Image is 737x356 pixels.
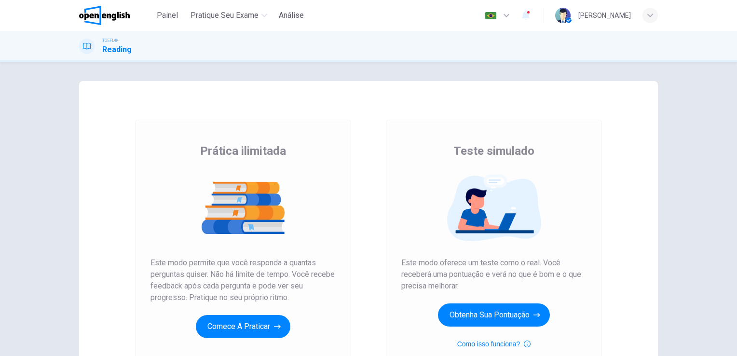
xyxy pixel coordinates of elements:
[485,12,497,19] img: pt
[150,257,336,303] span: Este modo permite que você responda a quantas perguntas quiser. Não há limite de tempo. Você rece...
[457,338,531,350] button: Como isso funciona?
[401,257,587,292] span: Este modo oferece um teste como o real. Você receberá uma pontuação e verá no que é bom e o que p...
[187,7,271,24] button: Pratique seu exame
[555,8,571,23] img: Profile picture
[200,143,286,159] span: Prática ilimitada
[438,303,550,327] button: Obtenha sua pontuação
[191,10,259,21] span: Pratique seu exame
[152,7,183,24] button: Painel
[196,315,290,338] button: Comece a praticar
[102,37,118,44] span: TOEFL®
[102,44,132,55] h1: Reading
[79,6,152,25] a: OpenEnglish logo
[279,10,304,21] span: Análise
[578,10,631,21] div: [PERSON_NAME]
[79,6,130,25] img: OpenEnglish logo
[275,7,308,24] button: Análise
[453,143,534,159] span: Teste simulado
[157,10,178,21] span: Painel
